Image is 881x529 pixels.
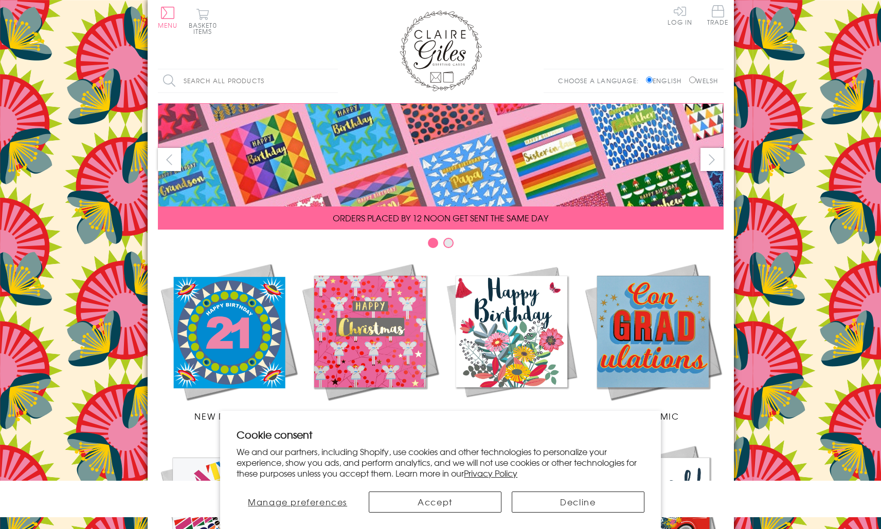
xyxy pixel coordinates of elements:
a: Privacy Policy [464,467,517,479]
input: Search all products [158,69,338,92]
label: Welsh [689,76,718,85]
button: Basket0 items [189,8,217,34]
span: Manage preferences [248,496,347,508]
div: Carousel Pagination [158,237,724,253]
img: Claire Giles Greetings Cards [400,10,482,91]
p: We and our partners, including Shopify, use cookies and other technologies to personalize your ex... [237,446,644,478]
button: next [700,148,724,171]
span: Menu [158,21,178,30]
a: Christmas [299,261,441,422]
button: Decline [512,492,644,513]
button: Carousel Page 1 (Current Slide) [428,238,438,248]
span: New Releases [194,410,262,422]
span: 0 items [193,21,217,36]
a: Academic [582,261,724,422]
input: Welsh [689,77,696,83]
button: Manage preferences [237,492,358,513]
button: Accept [369,492,501,513]
a: New Releases [158,261,299,422]
button: Carousel Page 2 [443,238,454,248]
span: Birthdays [487,410,536,422]
span: Trade [707,5,729,25]
input: English [646,77,653,83]
span: ORDERS PLACED BY 12 NOON GET SENT THE SAME DAY [333,212,548,224]
button: prev [158,148,181,171]
span: Academic [626,410,679,422]
a: Log In [668,5,692,25]
button: Menu [158,7,178,28]
input: Search [328,69,338,92]
h2: Cookie consent [237,427,644,442]
label: English [646,76,687,85]
a: Birthdays [441,261,582,422]
span: Christmas [344,410,396,422]
a: Trade [707,5,729,27]
p: Choose a language: [558,76,644,85]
